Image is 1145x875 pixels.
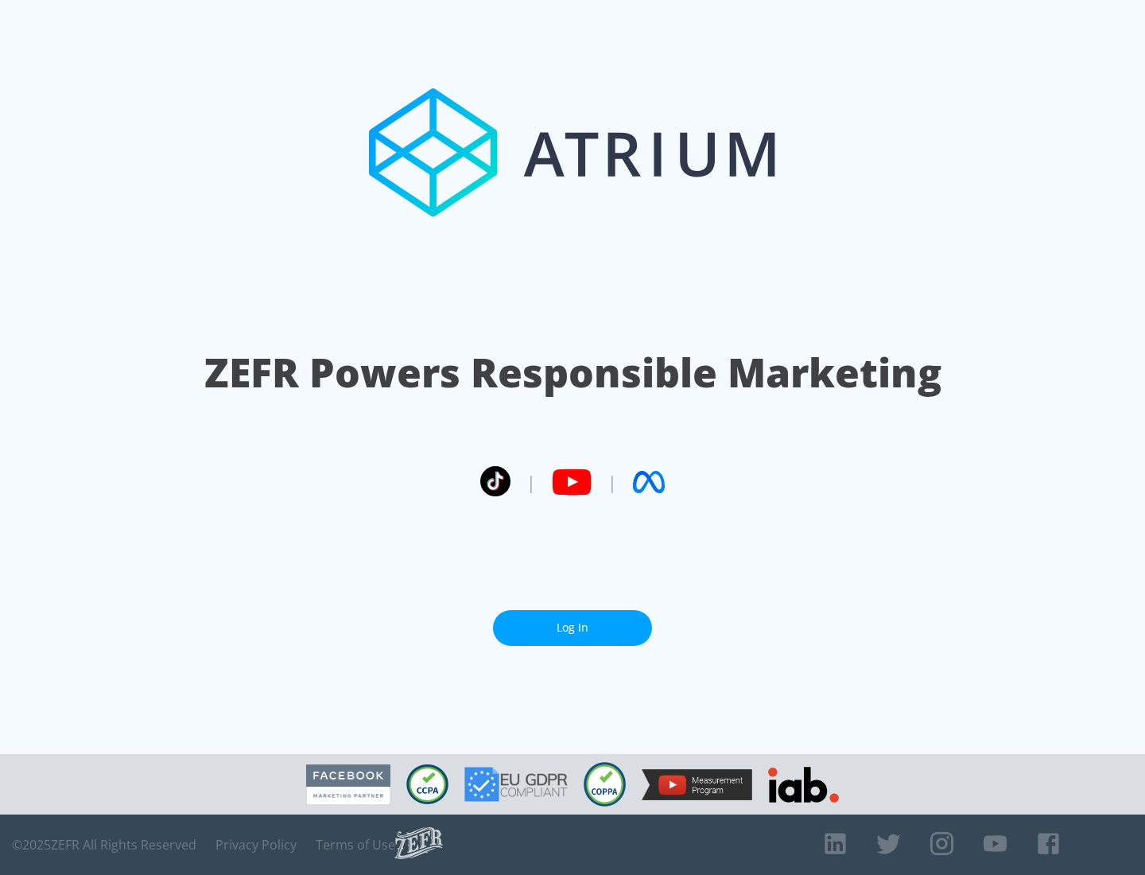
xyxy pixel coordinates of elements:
img: YouTube Measurement Program [642,769,752,800]
img: Facebook Marketing Partner [306,764,390,805]
span: | [526,470,536,494]
a: Terms of Use [316,837,395,853]
a: Log In [493,610,652,646]
h1: ZEFR Powers Responsible Marketing [204,345,941,400]
img: CCPA Compliant [406,764,448,804]
img: GDPR Compliant [464,767,568,802]
img: COPPA Compliant [584,762,626,807]
span: | [607,470,617,494]
img: IAB [768,767,839,803]
a: Privacy Policy [215,837,297,853]
span: © 2025 ZEFR All Rights Reserved [12,837,196,853]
